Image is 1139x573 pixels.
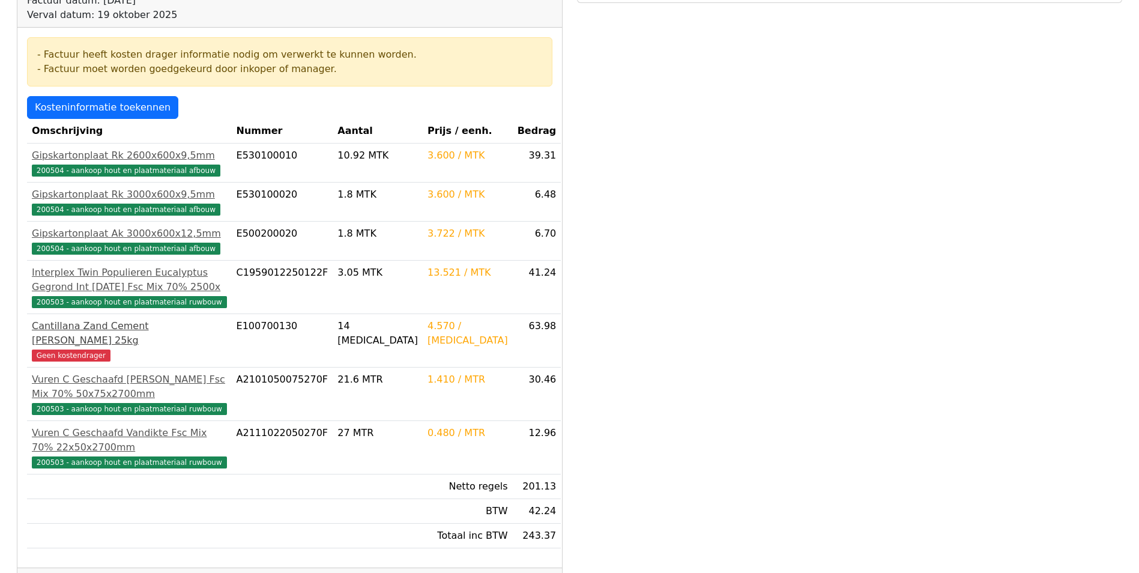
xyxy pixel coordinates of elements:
div: Cantillana Zand Cement [PERSON_NAME] 25kg [32,319,227,348]
td: 30.46 [513,368,561,421]
div: - Factuur moet worden goedgekeurd door inkoper of manager. [37,62,542,76]
td: 6.70 [513,222,561,261]
a: Cantillana Zand Cement [PERSON_NAME] 25kgGeen kostendrager [32,319,227,362]
div: 0.480 / MTR [428,426,508,440]
td: A2111022050270F [232,421,333,474]
span: Geen kostendrager [32,350,110,362]
div: 13.521 / MTK [428,265,508,280]
div: - Factuur heeft kosten drager informatie nodig om verwerkt te kunnen worden. [37,47,542,62]
th: Bedrag [513,119,561,144]
div: Verval datum: 19 oktober 2025 [27,8,259,22]
td: E100700130 [232,314,333,368]
td: 42.24 [513,499,561,524]
th: Aantal [333,119,423,144]
a: Gipskartonplaat Rk 3000x600x9,5mm200504 - aankoop hout en plaatmateriaal afbouw [32,187,227,216]
td: 63.98 [513,314,561,368]
div: 3.722 / MTK [428,226,508,241]
div: Vuren C Geschaafd Vandikte Fsc Mix 70% 22x50x2700mm [32,426,227,455]
div: 3.600 / MTK [428,187,508,202]
div: Gipskartonplaat Rk 3000x600x9,5mm [32,187,227,202]
div: 1.8 MTK [337,187,418,202]
div: 14 [MEDICAL_DATA] [337,319,418,348]
a: Interplex Twin Populieren Eucalyptus Gegrond Int [DATE] Fsc Mix 70% 2500x200503 - aankoop hout en... [32,265,227,309]
td: E530100020 [232,183,333,222]
div: 3.600 / MTK [428,148,508,163]
span: 200504 - aankoop hout en plaatmateriaal afbouw [32,204,220,216]
div: 1.410 / MTR [428,372,508,387]
span: 200504 - aankoop hout en plaatmateriaal afbouw [32,243,220,255]
div: Gipskartonplaat Rk 2600x600x9,5mm [32,148,227,163]
td: 201.13 [513,474,561,499]
td: 41.24 [513,261,561,314]
td: Netto regels [423,474,513,499]
th: Omschrijving [27,119,232,144]
div: Interplex Twin Populieren Eucalyptus Gegrond Int [DATE] Fsc Mix 70% 2500x [32,265,227,294]
span: 200503 - aankoop hout en plaatmateriaal ruwbouw [32,403,227,415]
span: 200504 - aankoop hout en plaatmateriaal afbouw [32,165,220,177]
span: 200503 - aankoop hout en plaatmateriaal ruwbouw [32,456,227,468]
td: Totaal inc BTW [423,524,513,548]
div: 1.8 MTK [337,226,418,241]
div: 10.92 MTK [337,148,418,163]
div: 21.6 MTR [337,372,418,387]
td: 6.48 [513,183,561,222]
div: 3.05 MTK [337,265,418,280]
td: E500200020 [232,222,333,261]
td: 12.96 [513,421,561,474]
td: A2101050075270F [232,368,333,421]
td: 243.37 [513,524,561,548]
a: Gipskartonplaat Rk 2600x600x9,5mm200504 - aankoop hout en plaatmateriaal afbouw [32,148,227,177]
th: Prijs / eenh. [423,119,513,144]
a: Vuren C Geschaafd [PERSON_NAME] Fsc Mix 70% 50x75x2700mm200503 - aankoop hout en plaatmateriaal r... [32,372,227,416]
a: Vuren C Geschaafd Vandikte Fsc Mix 70% 22x50x2700mm200503 - aankoop hout en plaatmateriaal ruwbouw [32,426,227,469]
div: 4.570 / [MEDICAL_DATA] [428,319,508,348]
td: 39.31 [513,144,561,183]
th: Nummer [232,119,333,144]
a: Gipskartonplaat Ak 3000x600x12,5mm200504 - aankoop hout en plaatmateriaal afbouw [32,226,227,255]
a: Kosteninformatie toekennen [27,96,178,119]
td: C1959012250122F [232,261,333,314]
div: 27 MTR [337,426,418,440]
div: Gipskartonplaat Ak 3000x600x12,5mm [32,226,227,241]
td: E530100010 [232,144,333,183]
td: BTW [423,499,513,524]
span: 200503 - aankoop hout en plaatmateriaal ruwbouw [32,296,227,308]
div: Vuren C Geschaafd [PERSON_NAME] Fsc Mix 70% 50x75x2700mm [32,372,227,401]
